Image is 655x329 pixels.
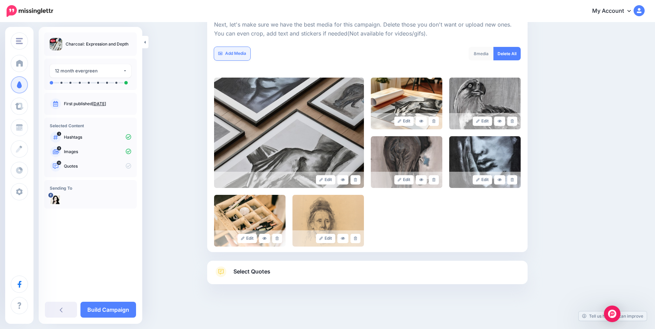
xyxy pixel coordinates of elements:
[371,136,442,188] img: 9RKFK7A44U2PWZGL54H6YD4N2UHM4J1L_large.jpg
[57,161,61,165] span: 14
[214,195,286,247] img: WUVSZ2GRBNVQQYRWVHZ6O09Q1ZNP6CKL_large.png
[493,47,521,60] a: Delete All
[50,194,61,205] img: 272766434_462312302023424_2401945249528966706_n-bsa116104.jpg
[50,123,131,128] h4: Selected Content
[214,47,250,60] a: Add Media
[214,20,521,38] p: Next, let's make sure we have the best media for this campaign. Delete those you don't want or up...
[7,5,53,17] img: Missinglettr
[316,234,336,243] a: Edit
[292,195,364,247] img: 5HPK6WEX4Y18POMVNDTDQUVE49E70TY0_large.png
[57,146,61,150] span: 8
[473,117,492,126] a: Edit
[316,175,336,185] a: Edit
[16,38,23,44] img: menu.png
[394,175,414,185] a: Edit
[449,136,521,188] img: 1RNZ4HW7IVIBM5RV8JPWGSURUO4CZ5OG_large.jpg
[585,3,645,20] a: My Account
[50,38,62,50] img: 129c70f855de37b2f348807d603342be_thumb.jpg
[64,149,131,155] p: Images
[55,67,123,75] div: 12 month evergreen
[449,78,521,129] img: WDIW2DMUZ4XIQ1QOTPAQLZA4MJF26RDK_large.jpg
[64,134,131,140] p: Hashtags
[371,78,442,129] img: 53SD63MAN3PWP3P24CWMJS5IH6ILK0DT_large.jpg
[57,132,61,136] span: 3
[238,234,257,243] a: Edit
[214,17,521,247] div: Select Media
[92,101,106,106] a: [DATE]
[50,64,131,78] button: 12 month evergreen
[214,78,364,188] img: 2R5CECH3RJ1QFQI5WA65HEWBG8QW7DUH_large.jpg
[50,186,131,191] h4: Sending To
[233,267,270,276] span: Select Quotes
[394,117,414,126] a: Edit
[64,163,131,169] p: Quotes
[64,101,131,107] p: First published
[66,41,128,48] p: Charcoal: Expression and Depth
[604,306,620,322] div: Open Intercom Messenger
[579,311,647,321] a: Tell us how we can improve
[474,51,476,56] span: 8
[214,266,521,284] a: Select Quotes
[473,175,492,185] a: Edit
[469,47,494,60] div: media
